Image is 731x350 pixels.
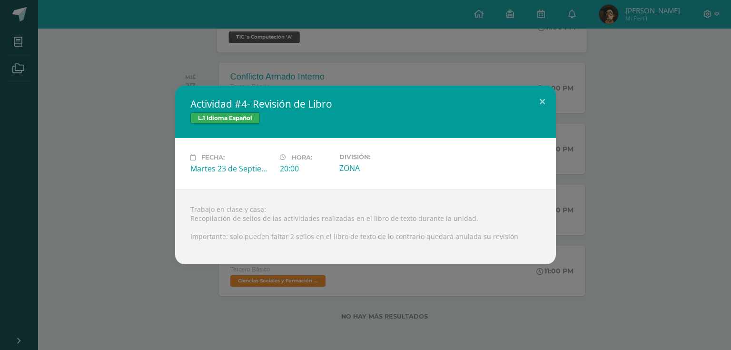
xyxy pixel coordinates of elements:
[201,154,225,161] span: Fecha:
[339,153,421,160] label: División:
[190,163,272,174] div: Martes 23 de Septiembre
[175,189,556,264] div: Trabajo en clase y casa: Recopilación de sellos de las actividades realizadas en el libro de text...
[529,86,556,118] button: Close (Esc)
[280,163,332,174] div: 20:00
[190,112,260,124] span: L.1 Idioma Español
[190,97,541,110] h2: Actividad #4- Revisión de Libro
[292,154,312,161] span: Hora:
[339,163,421,173] div: ZONA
